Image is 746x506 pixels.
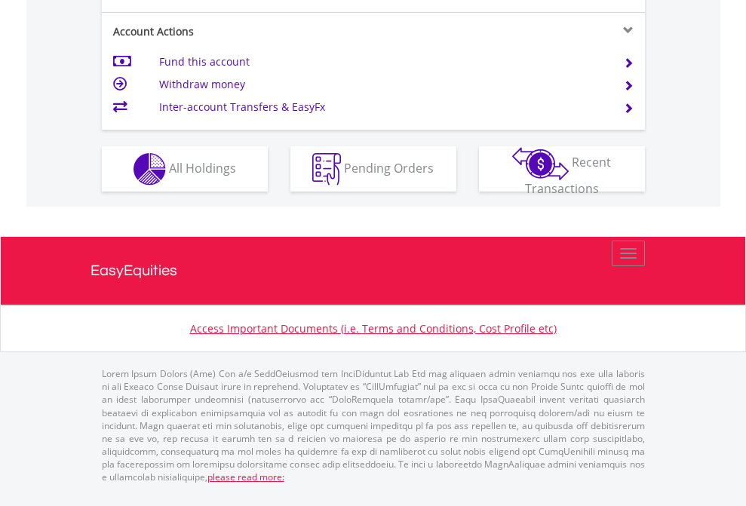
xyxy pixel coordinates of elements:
[159,96,605,118] td: Inter-account Transfers & EasyFx
[190,321,557,336] a: Access Important Documents (i.e. Terms and Conditions, Cost Profile etc)
[344,159,434,176] span: Pending Orders
[91,237,656,305] a: EasyEquities
[134,153,166,186] img: holdings-wht.png
[102,24,373,39] div: Account Actions
[102,146,268,192] button: All Holdings
[312,153,341,186] img: pending_instructions-wht.png
[169,159,236,176] span: All Holdings
[512,147,569,180] img: transactions-zar-wht.png
[207,471,284,483] a: please read more:
[290,146,456,192] button: Pending Orders
[159,51,605,73] td: Fund this account
[102,367,645,483] p: Lorem Ipsum Dolors (Ame) Con a/e SeddOeiusmod tem InciDiduntut Lab Etd mag aliquaen admin veniamq...
[479,146,645,192] button: Recent Transactions
[159,73,605,96] td: Withdraw money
